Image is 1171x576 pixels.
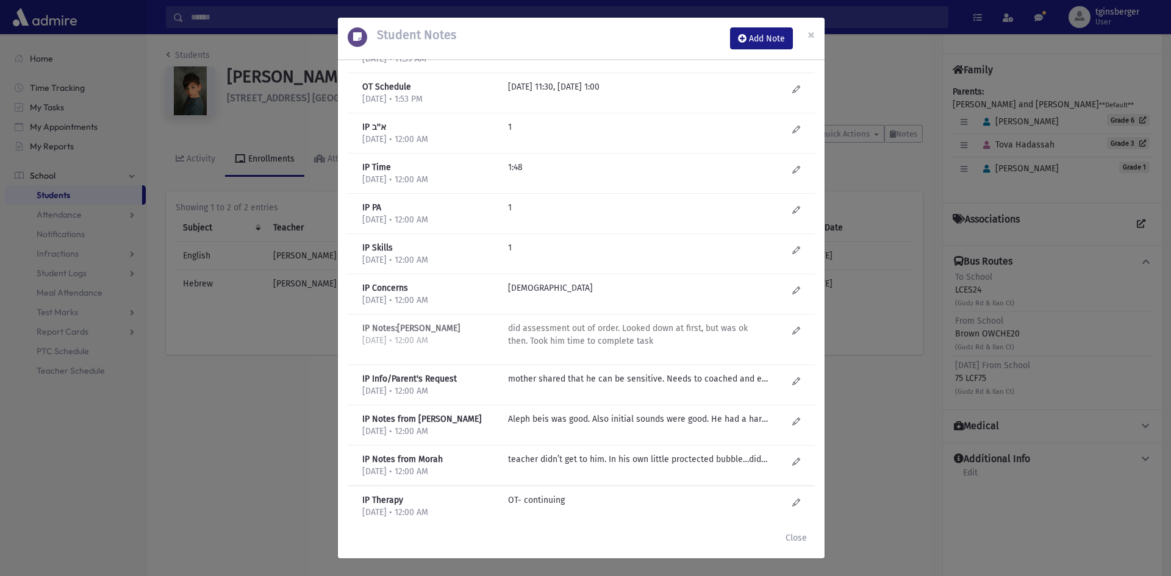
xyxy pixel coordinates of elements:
[362,294,496,307] p: [DATE] • 12:00 AM
[508,494,769,507] p: OT- continuing
[508,161,769,174] p: 1:48
[508,80,769,93] p: [DATE] 11:30, [DATE] 1:00
[508,282,769,294] p: [DEMOGRAPHIC_DATA]
[362,283,408,293] b: IP Concerns
[808,26,815,43] span: ×
[362,122,386,132] b: IP א''ב
[362,214,496,226] p: [DATE] • 12:00 AM
[508,413,769,425] p: Aleph beis was good. Also initial sounds were good. He had a hard time with similar sounds. Oppos...
[362,466,496,478] p: [DATE] • 12:00 AM
[362,385,496,397] p: [DATE] • 12:00 AM
[508,372,769,385] p: mother shared that he can be sensitive. Needs to coached and encouraged to warm up. Did well this...
[362,243,393,253] b: IP Skills
[508,121,769,133] p: 1
[362,162,391,172] b: IP Time
[362,133,496,146] p: [DATE] • 12:00 AM
[798,18,825,52] button: Close
[508,453,769,466] p: teacher didn’t get to him. In his own little proctected bubble…didn’t let teacher get close to hi...
[778,527,815,549] button: Close
[362,323,460,333] b: IP Notes:[PERSON_NAME]
[362,507,496,519] p: [DATE] • 12:00 AM
[730,27,793,49] button: Add Note
[362,495,403,505] b: IP Therapy
[362,335,496,347] p: [DATE] • 12:00 AM
[508,241,769,254] p: 1
[362,93,496,105] p: [DATE] • 1:53 PM
[362,374,457,384] b: IP Info/Parent's Request
[362,454,443,464] b: IP Notes from Morah
[362,254,496,266] p: [DATE] • 12:00 AM
[508,322,769,347] p: did assessment out of order. Looked down at first, but was ok then. Took him time to complete task
[367,27,456,42] h5: Student Notes
[508,201,769,214] p: 1
[362,174,496,186] p: [DATE] • 12:00 AM
[362,425,496,438] p: [DATE] • 12:00 AM
[362,82,411,92] b: OT Schedule
[362,53,496,65] p: [DATE] • 11:59 AM
[362,202,381,213] b: IP PA
[362,414,482,424] b: IP Notes from [PERSON_NAME]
